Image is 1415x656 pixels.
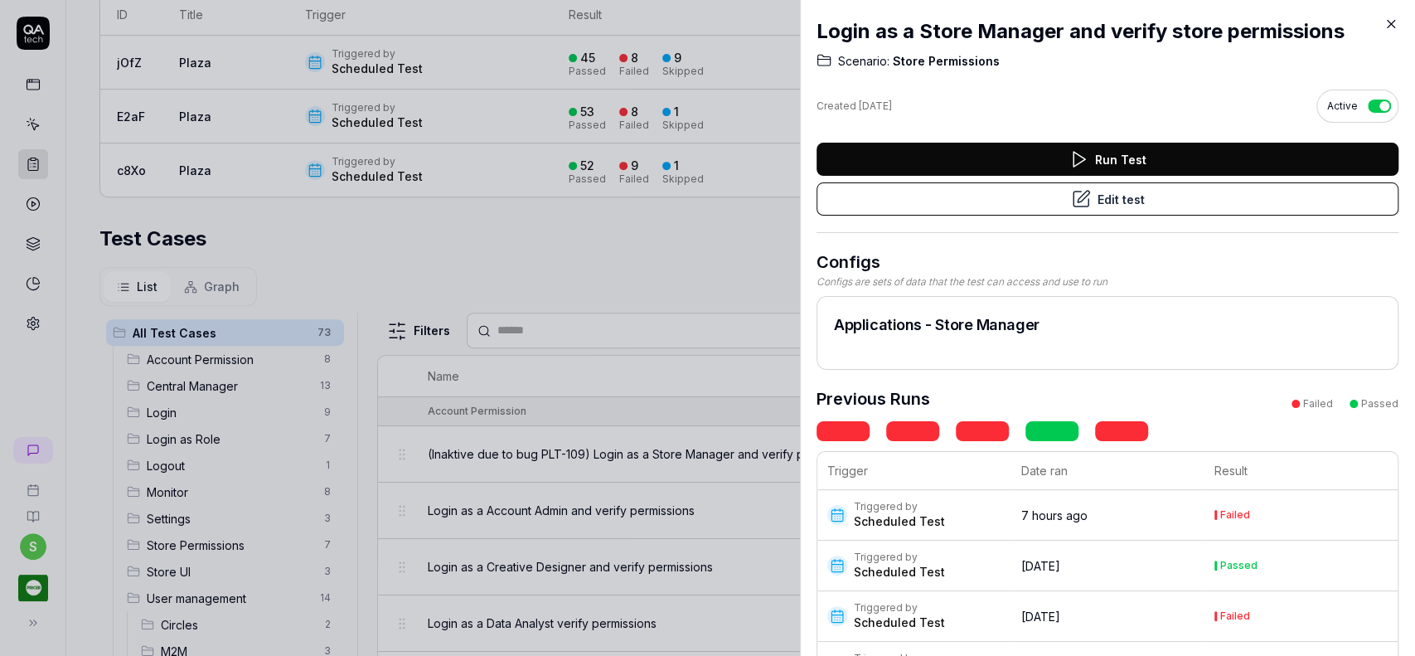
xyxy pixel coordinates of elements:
span: Scenario: [838,53,889,70]
div: Scheduled Test [854,513,945,530]
button: Edit test [817,182,1398,216]
div: Passed [1361,396,1398,411]
time: [DATE] [1020,610,1059,624]
div: Scheduled Test [854,564,945,581]
div: Triggered by [854,500,945,513]
th: Date ran [1010,452,1204,490]
h3: Configs [817,250,1398,275]
div: Failed [1220,510,1250,520]
th: Result [1204,452,1398,490]
h3: Previous Runs [817,386,930,411]
div: Triggered by [854,601,945,615]
div: Failed [1303,396,1333,411]
h2: Login as a Store Manager and verify store permissions [817,17,1398,46]
div: Passed [1220,561,1258,571]
button: Run Test [817,143,1398,176]
time: [DATE] [1020,559,1059,573]
h2: Applications - Store Manager [834,313,1381,336]
div: Scheduled Test [854,615,945,631]
span: Store Permissions [889,53,1000,70]
div: Failed [1220,611,1250,621]
time: [DATE] [859,100,892,112]
div: Created [817,99,892,114]
th: Trigger [817,452,1010,490]
time: 7 hours ago [1020,508,1087,522]
div: Configs are sets of data that the test can access and use to run [817,275,1398,289]
div: Triggered by [854,551,945,564]
span: Active [1327,99,1358,114]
